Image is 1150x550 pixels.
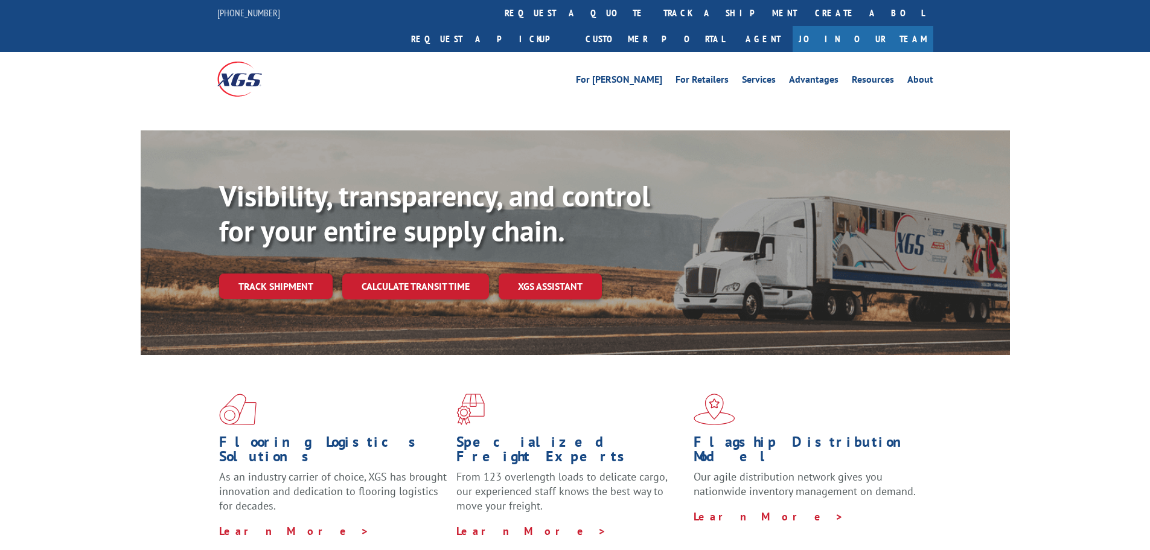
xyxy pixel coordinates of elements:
[219,177,650,249] b: Visibility, transparency, and control for your entire supply chain.
[742,75,776,88] a: Services
[219,524,369,538] a: Learn More >
[499,273,602,299] a: XGS ASSISTANT
[219,435,447,470] h1: Flooring Logistics Solutions
[694,394,735,425] img: xgs-icon-flagship-distribution-model-red
[219,273,333,299] a: Track shipment
[456,435,685,470] h1: Specialized Freight Experts
[733,26,793,52] a: Agent
[676,75,729,88] a: For Retailers
[789,75,839,88] a: Advantages
[456,470,685,523] p: From 123 overlength loads to delicate cargo, our experienced staff knows the best way to move you...
[907,75,933,88] a: About
[219,470,447,513] span: As an industry carrier of choice, XGS has brought innovation and dedication to flooring logistics...
[217,7,280,19] a: [PHONE_NUMBER]
[576,75,662,88] a: For [PERSON_NAME]
[456,394,485,425] img: xgs-icon-focused-on-flooring-red
[219,394,257,425] img: xgs-icon-total-supply-chain-intelligence-red
[694,435,922,470] h1: Flagship Distribution Model
[402,26,577,52] a: Request a pickup
[577,26,733,52] a: Customer Portal
[694,470,916,498] span: Our agile distribution network gives you nationwide inventory management on demand.
[342,273,489,299] a: Calculate transit time
[793,26,933,52] a: Join Our Team
[852,75,894,88] a: Resources
[694,510,844,523] a: Learn More >
[456,524,607,538] a: Learn More >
